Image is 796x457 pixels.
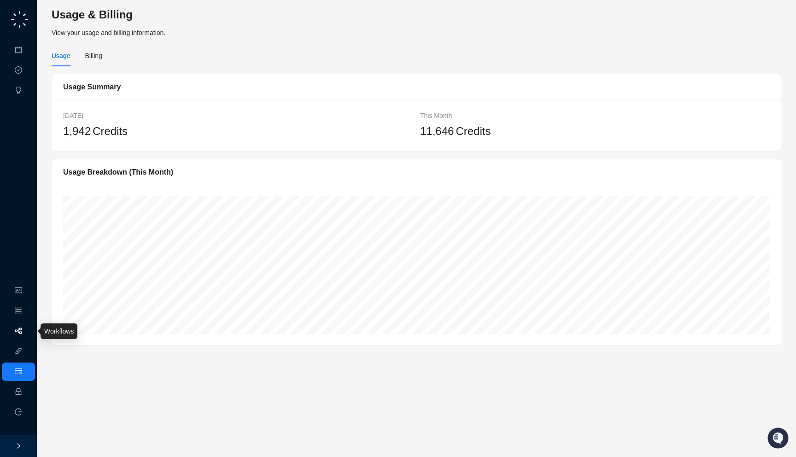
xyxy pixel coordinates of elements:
[93,123,128,140] span: Credits
[63,81,770,93] div: Usage Summary
[9,83,26,100] img: 5124521997842_fc6d7dfcefe973c2e489_88.png
[63,125,91,137] span: 1,942
[157,86,168,97] button: Start new chat
[9,52,168,66] h2: How can we help?
[18,129,34,138] span: Docs
[9,9,28,28] img: Swyft AI
[31,83,151,93] div: Start new chat
[51,129,71,138] span: Status
[38,125,75,142] a: 📶Status
[63,166,770,178] div: Usage Breakdown (This Month)
[85,51,102,61] div: Billing
[767,427,791,451] iframe: Open customer support
[52,51,70,61] div: Usage
[420,111,770,121] div: This Month
[31,93,120,100] div: We're offline, we'll be back soon
[9,130,17,137] div: 📚
[63,111,413,121] div: [DATE]
[52,29,165,36] span: View your usage and billing information.
[456,123,491,140] span: Credits
[92,152,111,158] span: Pylon
[15,443,22,449] span: right
[41,130,49,137] div: 📶
[420,125,454,137] span: 11,646
[6,125,38,142] a: 📚Docs
[65,151,111,158] a: Powered byPylon
[52,7,781,22] h3: Usage & Billing
[15,408,22,416] span: logout
[9,9,30,30] img: logo-small-C4UdH2pc.png
[9,37,168,52] p: Welcome 👋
